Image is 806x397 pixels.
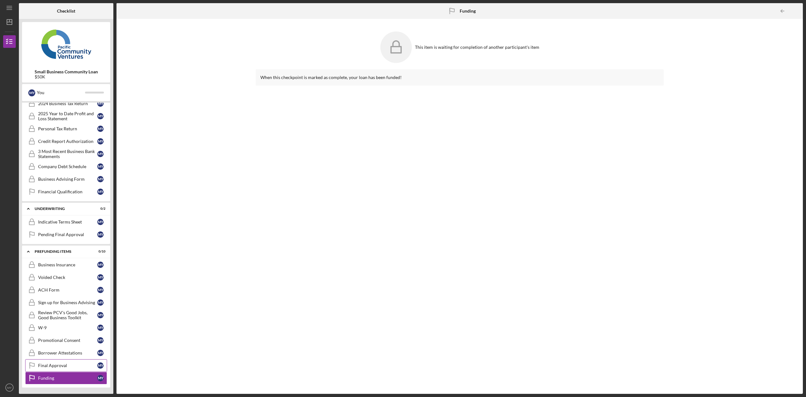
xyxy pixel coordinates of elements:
div: Sign up for Business Advising [38,300,97,305]
div: M Y [97,138,104,145]
div: Final Approval [38,363,97,368]
div: M Y [97,287,104,293]
div: Credit Report Authorization [38,139,97,144]
div: M Y [97,219,104,225]
div: W-9 [38,325,97,330]
div: M Y [97,151,104,157]
a: Voided CheckMY [25,271,107,284]
div: Company Debt Schedule [38,164,97,169]
div: Voided Check [38,275,97,280]
div: 2024 Business Tax Return [38,101,97,106]
div: ACH Form [38,287,97,292]
div: M Y [97,231,104,238]
div: Pending Final Approval [38,232,97,237]
a: 3 Most Recent Business Bank StatementsMY [25,148,107,160]
div: M Y [97,176,104,182]
a: Financial QualificationMY [25,185,107,198]
div: M Y [28,89,35,96]
a: Borrower AttestationsMY [25,347,107,359]
div: 0 / 2 [94,207,105,211]
a: W-9MY [25,321,107,334]
a: ACH FormMY [25,284,107,296]
text: MY [7,386,12,389]
div: Underwriting [35,207,90,211]
div: Prefunding Items [35,250,90,253]
div: You [37,87,85,98]
div: M Y [97,350,104,356]
a: FundingMY [25,372,107,384]
div: M Y [97,274,104,281]
a: Indicative Terms SheetMY [25,216,107,228]
div: M Y [97,163,104,170]
div: This item is waiting for completion of another participant's item [415,45,539,50]
a: Sign up for Business AdvisingMY [25,296,107,309]
div: 2025 Year to Date Profit and Loss Statement [38,111,97,121]
div: M Y [97,312,104,318]
button: MY [3,381,16,394]
div: M Y [97,113,104,119]
div: Promotional Consent [38,338,97,343]
div: Business Advising Form [38,177,97,182]
div: M Y [97,299,104,306]
b: Checklist [57,9,75,14]
a: Business Advising FormMY [25,173,107,185]
a: 2025 Year to Date Profit and Loss StatementMY [25,110,107,122]
div: M Y [97,362,104,369]
div: M Y [97,262,104,268]
div: Financial Qualification [38,189,97,194]
div: Funding [38,376,97,381]
a: Business InsuranceMY [25,258,107,271]
a: Pending Final ApprovalMY [25,228,107,241]
a: Credit Report AuthorizationMY [25,135,107,148]
a: Promotional ConsentMY [25,334,107,347]
div: M Y [97,337,104,343]
a: Final ApprovalMY [25,359,107,372]
div: M Y [97,189,104,195]
div: M Y [97,126,104,132]
div: 3 Most Recent Business Bank Statements [38,149,97,159]
a: 2024 Business Tax ReturnMY [25,97,107,110]
div: Business Insurance [38,262,97,267]
div: Indicative Terms Sheet [38,219,97,224]
div: M Y [97,325,104,331]
div: Review PCV's Good Jobs, Good Business Toolkit [38,310,97,320]
a: Review PCV's Good Jobs, Good Business ToolkitMY [25,309,107,321]
img: Product logo [22,25,110,63]
div: M Y [97,375,104,381]
div: M Y [97,100,104,107]
b: Small Business Community Loan [35,69,98,74]
div: Personal Tax Return [38,126,97,131]
b: Funding [460,9,476,14]
div: $50K [35,74,98,79]
a: Personal Tax ReturnMY [25,122,107,135]
div: Borrower Attestations [38,350,97,355]
div: 0 / 10 [94,250,105,253]
p: When this checkpoint is marked as complete, your loan has been funded! [260,74,659,81]
a: Company Debt ScheduleMY [25,160,107,173]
